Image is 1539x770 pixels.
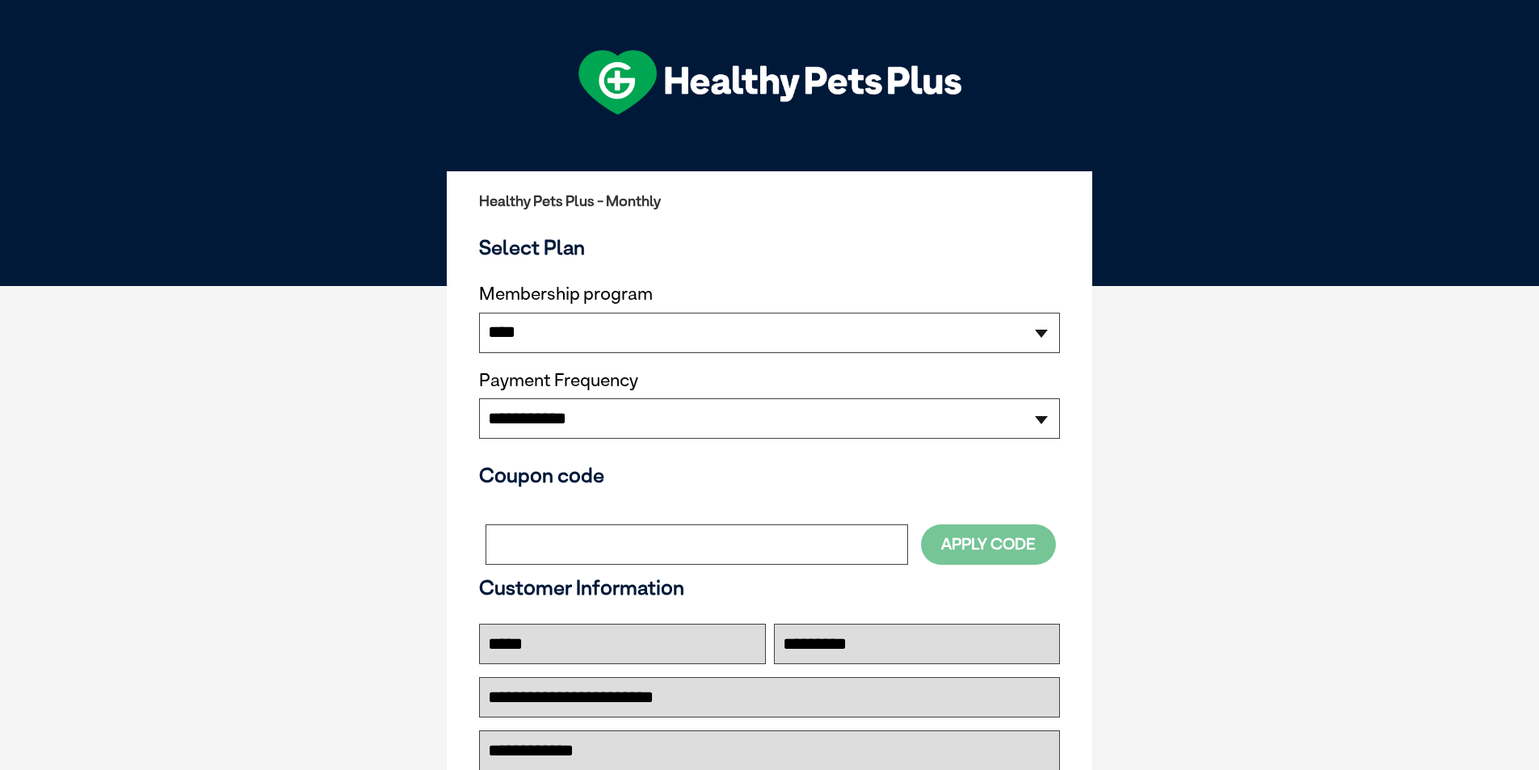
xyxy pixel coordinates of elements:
h3: Select Plan [479,235,1060,259]
button: Apply Code [921,524,1056,564]
label: Membership program [479,284,1060,305]
label: Payment Frequency [479,370,638,391]
h2: Healthy Pets Plus - Monthly [479,193,1060,209]
img: hpp-logo-landscape-green-white.png [578,50,961,115]
h3: Customer Information [479,575,1060,600]
h3: Coupon code [479,463,1060,487]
